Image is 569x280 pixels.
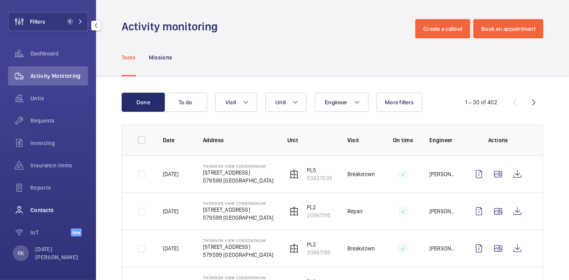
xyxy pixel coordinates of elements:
span: Requests [30,117,88,125]
p: PL2 [307,240,331,248]
span: Contacts [30,206,88,214]
p: 579599 [GEOGRAPHIC_DATA] [203,177,273,185]
div: 1 – 30 of 402 [465,98,497,106]
button: Unit [265,93,307,112]
button: To do [164,93,207,112]
span: Units [30,94,88,102]
p: Breakdown [347,170,375,178]
p: Actions [469,136,527,144]
p: Missions [149,54,172,62]
button: Engineer [315,93,369,112]
button: Visit [215,93,257,112]
p: Visit [347,136,377,144]
img: elevator.svg [289,169,299,179]
p: PL2 [307,203,331,211]
p: Thomson View Condominium [203,238,273,243]
span: Reports [30,184,88,192]
img: elevator.svg [289,244,299,253]
h1: Activity monitoring [122,19,222,34]
p: Thomson View Condominium [203,201,273,206]
span: Beta [71,228,82,236]
span: More filters [385,99,414,105]
p: [STREET_ADDRESS] [203,243,273,251]
button: Book an appointment [473,19,543,38]
img: elevator.svg [289,207,299,216]
p: [STREET_ADDRESS] [203,206,273,214]
span: Insurance items [30,161,88,169]
p: 53927035 [307,174,333,182]
button: More filters [377,93,422,112]
span: Visit [225,99,236,105]
span: Dashboard [30,50,88,58]
p: 579599 [GEOGRAPHIC_DATA] [203,251,273,259]
span: 1 [67,18,73,25]
p: Thomson View Condominium [203,275,273,280]
p: Repair [347,207,363,215]
button: Create a callout [415,19,470,38]
p: Thomson View Condominium [203,164,273,169]
p: [PERSON_NAME] [429,170,457,178]
p: [DATE][PERSON_NAME] [35,245,83,261]
p: [PERSON_NAME] [429,244,457,252]
p: Date [163,136,190,144]
span: Unit [275,99,286,105]
p: Tasks [122,54,136,62]
p: 20861195 [307,211,331,219]
p: 20861195 [307,248,331,256]
span: Activity Monitoring [30,72,88,80]
span: Engineer [325,99,347,105]
p: [DATE] [163,207,178,215]
p: [PERSON_NAME] [429,207,457,215]
p: Breakdown [347,244,375,252]
p: [STREET_ADDRESS] [203,169,273,177]
p: 579599 [GEOGRAPHIC_DATA] [203,214,273,222]
p: Unit [287,136,335,144]
p: Engineer [429,136,457,144]
span: Invoicing [30,139,88,147]
p: [DATE] [163,244,178,252]
span: IoT [30,228,71,236]
p: PL5 [307,166,333,174]
span: Filters [30,18,45,26]
p: On time [389,136,417,144]
button: Done [122,93,165,112]
p: [DATE] [163,170,178,178]
p: Address [203,136,274,144]
p: RK [18,249,24,257]
button: Filters1 [8,12,88,31]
